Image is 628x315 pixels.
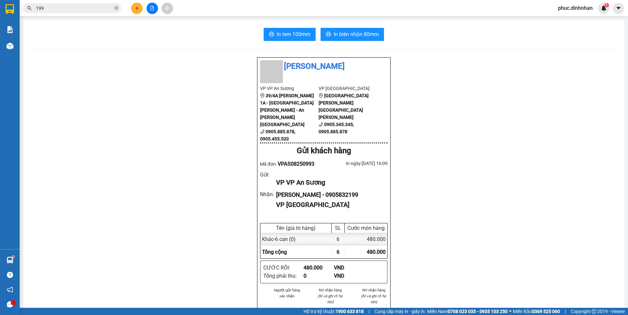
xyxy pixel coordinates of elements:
[262,249,287,255] span: Tổng cộng
[260,190,276,198] div: Nhận :
[337,249,340,255] span: 6
[304,264,334,272] div: 480.000
[264,28,316,41] button: printerIn tem 100mm
[345,233,387,246] div: 480.000
[601,5,607,11] img: icon-new-feature
[260,160,324,168] div: Mã đơn:
[114,5,118,11] span: close-circle
[260,171,276,179] div: Gửi :
[565,308,566,315] span: |
[336,309,364,314] strong: 1900 633 818
[162,3,173,14] button: aim
[165,6,169,10] span: aim
[260,129,265,134] span: phone
[263,264,304,272] div: CƯỚC RỒI :
[135,6,139,10] span: plus
[276,200,382,210] div: VP [GEOGRAPHIC_DATA]
[6,4,14,14] img: logo-vxr
[616,5,621,11] span: caret-down
[260,145,388,157] div: Gửi khách hàng
[334,264,364,272] div: VND
[334,30,379,38] span: In biên nhận 80mm
[332,233,345,246] div: 6
[147,3,158,14] button: file-add
[27,6,32,10] span: search
[532,309,560,314] strong: 0369 525 060
[262,225,330,231] div: Tên (giá trị hàng)
[604,3,609,8] sup: 1
[326,31,331,38] span: printer
[260,60,388,73] li: [PERSON_NAME]
[7,26,13,33] img: solution-icon
[7,287,13,293] span: notification
[304,272,334,280] div: 0
[317,287,344,293] li: NV nhận hàng
[318,294,343,304] i: (Kí và ghi rõ họ tên)
[7,272,13,278] span: question-circle
[260,93,314,127] b: 39/4A [PERSON_NAME] 1A - [GEOGRAPHIC_DATA][PERSON_NAME] - An [PERSON_NAME][GEOGRAPHIC_DATA]
[369,308,370,315] span: |
[36,5,113,12] input: Tìm tên, số ĐT hoặc mã đơn
[273,287,301,299] li: Người gửi hàng xác nhận
[7,301,13,307] span: message
[605,3,608,8] span: 1
[334,272,364,280] div: VND
[7,257,13,264] img: warehouse-icon
[277,30,310,38] span: In tem 100mm
[613,3,624,14] button: caret-down
[367,249,386,255] span: 480.000
[333,225,343,231] div: SL
[319,85,377,92] li: VP [GEOGRAPHIC_DATA]
[260,129,295,141] b: 0905.885.878, 0905.455.533
[276,190,382,199] div: [PERSON_NAME] - 0905832199
[513,308,560,315] span: Miền Bắc
[553,4,598,12] span: phuc.dinhnhan
[263,272,304,280] div: Tổng phải thu :
[260,93,265,98] span: environment
[427,308,508,315] span: Miền Nam
[319,93,369,120] b: [GEOGRAPHIC_DATA][PERSON_NAME][GEOGRAPHIC_DATA][PERSON_NAME]
[276,177,382,188] div: VP VP An Sương
[7,43,13,49] img: warehouse-icon
[260,85,319,92] li: VP VP An Sương
[319,93,323,98] span: environment
[150,6,154,10] span: file-add
[324,160,388,167] div: In ngày: [DATE] 16:09
[304,308,364,315] span: Hỗ trợ kỹ thuật:
[346,225,386,231] div: Cước món hàng
[375,308,426,315] span: Cung cấp máy in - giấy in:
[448,309,508,314] strong: 0708 023 035 - 0935 103 250
[278,161,314,167] span: VPAS08250993
[319,122,354,134] b: 0905.345.345, 0905.885.878
[114,6,118,10] span: close-circle
[319,122,323,127] span: phone
[360,287,388,293] li: NV nhận hàng
[262,236,296,242] span: Khác - 6 can (0)
[592,309,596,314] span: copyright
[269,31,274,38] span: printer
[131,3,143,14] button: plus
[321,28,384,41] button: printerIn biên nhận 80mm
[12,256,14,258] sup: 1
[509,310,511,313] span: ⚪️
[361,294,386,304] i: (Kí và ghi rõ họ tên)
